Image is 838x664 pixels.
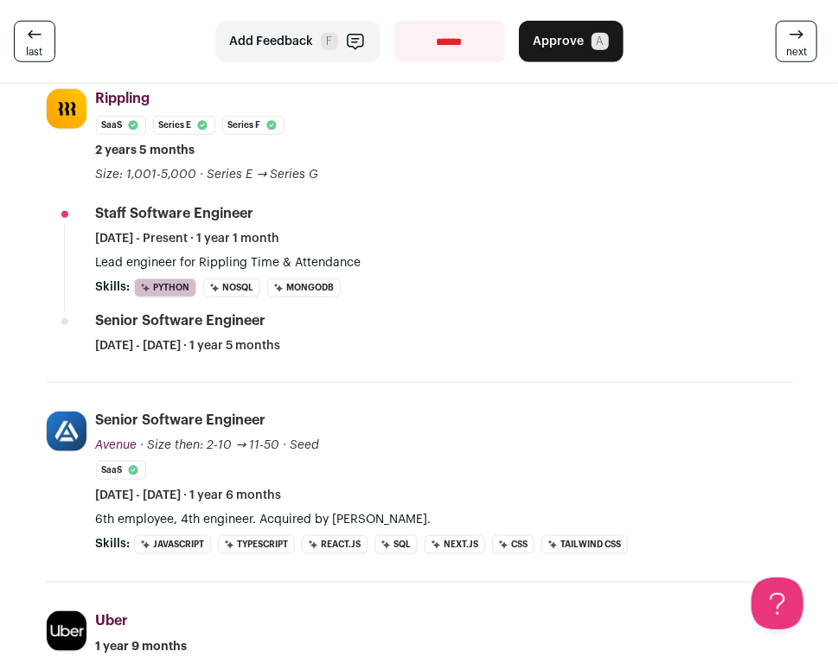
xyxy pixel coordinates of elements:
span: Size: 1,001-5,000 [96,169,197,181]
span: Uber [96,614,129,628]
div: Senior Software Engineer [96,411,266,430]
iframe: Help Scout Beacon - Open [752,578,803,629]
li: SaaS [96,461,146,480]
span: next [786,45,807,59]
span: · Size then: 2-10 → 11-50 [141,439,280,451]
span: 1 year 9 months [96,638,188,655]
button: Add Feedback F [215,21,381,62]
span: F [321,33,338,50]
p: 6th employee, 4th engineer. Acquired by [PERSON_NAME]. [96,511,793,528]
span: Seed [290,439,319,451]
span: · [283,437,286,454]
span: Add Feedback [230,33,314,50]
li: NoSQL [203,278,260,297]
li: MongoDB [267,278,341,297]
span: Avenue [96,439,138,451]
span: Series E → Series G [208,169,319,181]
div: Senior Software Engineer [96,311,266,330]
span: [DATE] - [DATE] · 1 year 6 months [96,487,282,504]
span: · [201,166,204,183]
span: Skills: [96,535,131,552]
p: Lead engineer for Rippling Time & Attendance [96,254,793,271]
a: next [776,21,817,62]
span: [DATE] - Present · 1 year 1 month [96,230,280,247]
li: React.js [302,535,368,554]
img: 046b842221cc5920251103cac33a6ce6d47e344b59eb72f0d26ba0bb907e91bb.jpg [47,611,86,651]
li: JavaScript [134,535,211,554]
span: Rippling [96,92,150,105]
img: 9f11a2ec6117d349d8a9490312d25e22cf5d44452555ad6f124a953e94289c0b.jpg [47,89,86,129]
li: SaaS [96,116,146,135]
li: Python [134,278,196,297]
li: Series E [153,116,215,135]
li: CSS [492,535,534,554]
li: Tailwind CSS [541,535,628,554]
button: Approve A [519,21,624,62]
span: Skills: [96,278,131,296]
span: Approve [534,33,585,50]
a: last [14,21,55,62]
span: 2 years 5 months [96,142,195,159]
div: Staff Software Engineer [96,204,254,223]
img: 8b3cd5dddfaa98b6301aea342b903011e233a12b0d37ffbbb4f8aef2f60738be.jpg [47,412,86,451]
li: TypeScript [218,535,295,554]
li: Next.js [425,535,485,554]
li: SQL [374,535,418,554]
li: Series F [222,116,285,135]
span: last [27,45,43,59]
span: [DATE] - [DATE] · 1 year 5 months [96,337,281,354]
